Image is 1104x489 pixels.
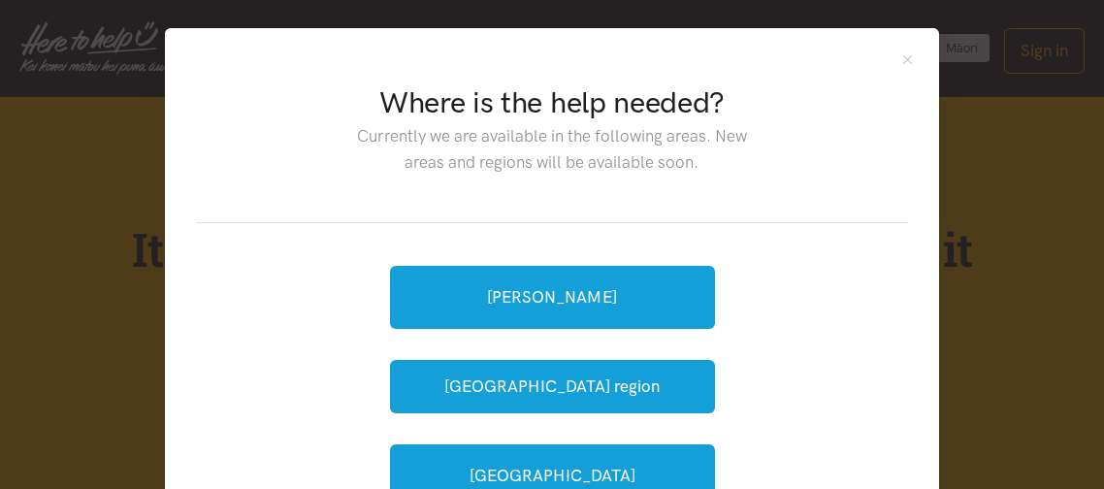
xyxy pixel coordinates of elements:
a: [PERSON_NAME] [390,266,715,329]
p: Currently we are available in the following areas. New areas and regions will be available soon. [341,123,762,176]
button: [GEOGRAPHIC_DATA] region [390,360,715,413]
h2: Where is the help needed? [341,82,762,123]
button: Close [899,51,916,68]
